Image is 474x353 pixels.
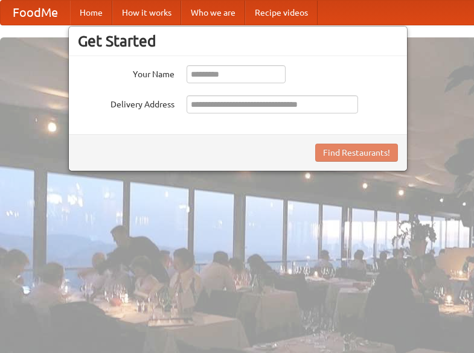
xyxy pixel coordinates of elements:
[315,144,398,162] button: Find Restaurants!
[78,95,175,110] label: Delivery Address
[78,65,175,80] label: Your Name
[245,1,318,25] a: Recipe videos
[1,1,70,25] a: FoodMe
[112,1,181,25] a: How it works
[181,1,245,25] a: Who we are
[70,1,112,25] a: Home
[78,32,398,50] h3: Get Started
